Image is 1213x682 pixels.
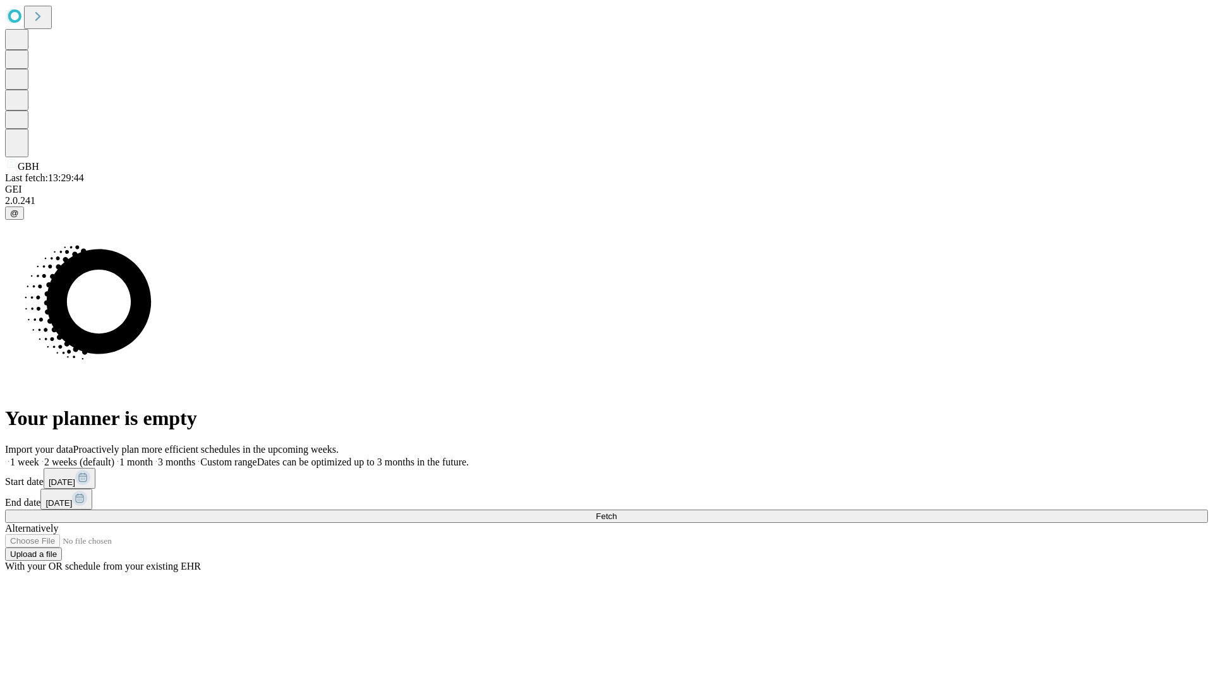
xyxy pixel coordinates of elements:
[73,444,339,455] span: Proactively plan more efficient schedules in the upcoming weeks.
[5,172,84,183] span: Last fetch: 13:29:44
[40,489,92,510] button: [DATE]
[5,407,1208,430] h1: Your planner is empty
[49,477,75,487] span: [DATE]
[18,161,39,172] span: GBH
[257,457,469,467] span: Dates can be optimized up to 3 months in the future.
[5,510,1208,523] button: Fetch
[158,457,195,467] span: 3 months
[200,457,256,467] span: Custom range
[5,523,58,534] span: Alternatively
[119,457,153,467] span: 1 month
[10,457,39,467] span: 1 week
[44,457,114,467] span: 2 weeks (default)
[5,468,1208,489] div: Start date
[5,184,1208,195] div: GEI
[5,444,73,455] span: Import your data
[5,206,24,220] button: @
[45,498,72,508] span: [DATE]
[5,489,1208,510] div: End date
[5,195,1208,206] div: 2.0.241
[5,547,62,561] button: Upload a file
[10,208,19,218] span: @
[44,468,95,489] button: [DATE]
[596,512,617,521] span: Fetch
[5,561,201,571] span: With your OR schedule from your existing EHR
